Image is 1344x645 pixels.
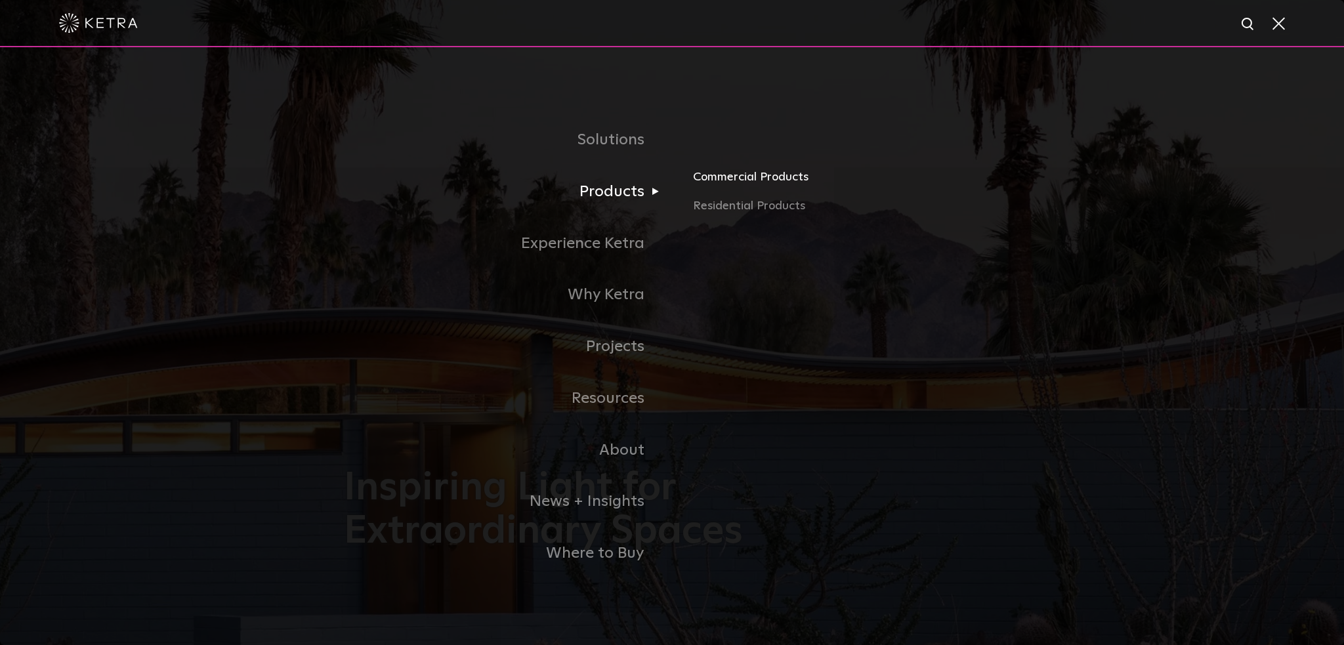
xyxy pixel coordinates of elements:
[344,114,1000,579] div: Navigation Menu
[344,114,672,166] a: Solutions
[1240,16,1257,33] img: search icon
[344,528,672,579] a: Where to Buy
[59,13,138,33] img: ketra-logo-2019-white
[344,166,672,218] a: Products
[344,476,672,528] a: News + Insights
[344,218,672,270] a: Experience Ketra
[693,197,1000,216] a: Residential Products
[693,168,1000,197] a: Commercial Products
[344,269,672,321] a: Why Ketra
[344,321,672,373] a: Projects
[344,373,672,425] a: Resources
[344,425,672,476] a: About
